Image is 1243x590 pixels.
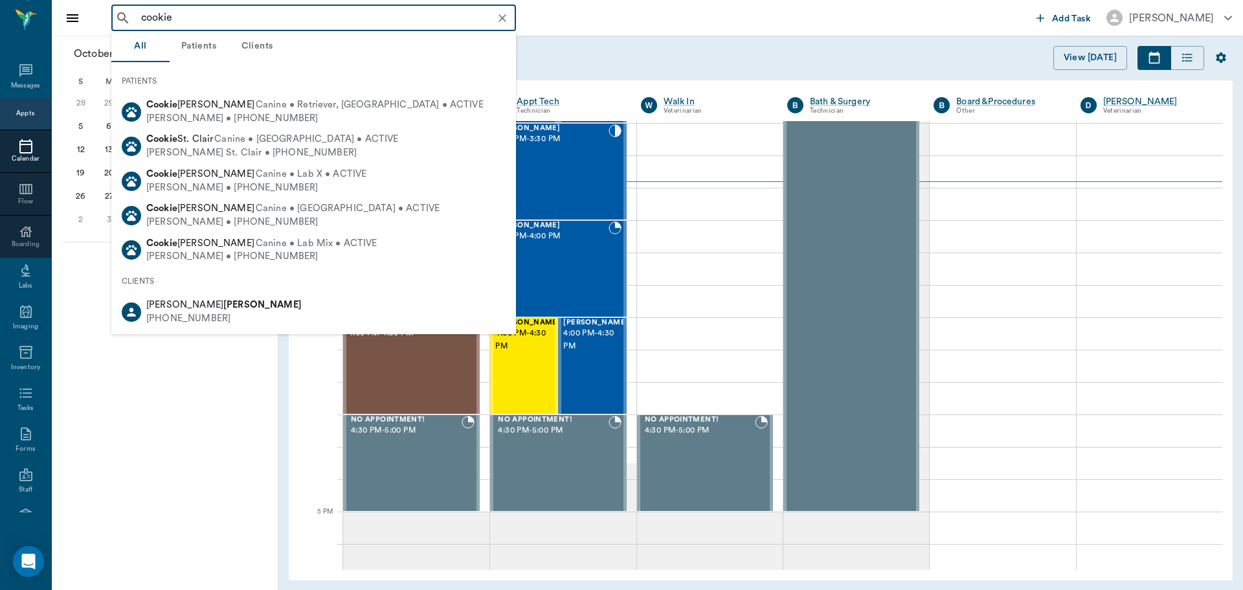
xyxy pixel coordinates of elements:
[664,95,768,108] a: Walk In
[256,202,440,216] span: Canine • [GEOGRAPHIC_DATA] • ACTIVE
[100,94,118,112] div: Monday, September 29, 2025
[170,31,228,62] button: Patients
[495,133,608,146] span: 3:00 PM - 3:30 PM
[1031,6,1096,30] button: Add Task
[1103,106,1207,117] div: Veterinarian
[16,444,35,454] div: Forms
[100,164,118,182] div: Monday, October 20, 2025
[1103,95,1207,108] a: [PERSON_NAME]
[146,181,366,195] div: [PERSON_NAME] • [PHONE_NUMBER]
[146,100,254,109] span: [PERSON_NAME]
[495,319,560,327] span: [PERSON_NAME]
[146,146,399,160] div: [PERSON_NAME] St. Clair • [PHONE_NUMBER]
[146,134,177,144] b: Cookie
[17,403,34,413] div: Tasks
[146,134,213,144] span: St. Clair
[256,98,484,112] span: Canine • Retriever, [GEOGRAPHIC_DATA] • ACTIVE
[111,67,516,95] div: PATIENTS
[13,322,38,332] div: Imaging
[495,221,608,230] span: [PERSON_NAME]
[100,141,118,159] div: Monday, October 13, 2025
[299,505,333,538] div: 5 PM
[146,216,440,229] div: [PERSON_NAME] • [PHONE_NUMBER]
[493,9,511,27] button: Clear
[495,124,608,133] span: [PERSON_NAME]
[146,203,177,213] b: Cookie
[146,300,302,310] span: [PERSON_NAME]
[72,94,90,112] div: Sunday, September 28, 2025
[146,312,302,326] div: [PHONE_NUMBER]
[1081,97,1097,113] div: D
[490,220,626,317] div: BOOKED, 3:30 PM - 4:00 PM
[67,41,164,67] button: October2025
[810,106,914,117] div: Technician
[498,424,608,437] span: 4:30 PM - 5:00 PM
[490,317,558,414] div: BOOKED, 4:00 PM - 4:30 PM
[146,238,177,248] b: Cookie
[228,31,286,62] button: Clients
[100,117,118,135] div: Monday, October 6, 2025
[19,281,32,291] div: Labs
[517,106,621,117] div: Technician
[146,100,177,109] b: Cookie
[72,164,90,182] div: Sunday, October 19, 2025
[641,97,657,113] div: W
[71,45,116,63] span: October
[16,109,34,119] div: Appts
[111,267,516,295] div: CLIENTS
[1096,6,1242,30] button: [PERSON_NAME]
[934,97,950,113] div: B
[558,317,626,414] div: NOT_CONFIRMED, 4:00 PM - 4:30 PM
[95,72,124,91] div: M
[72,141,90,159] div: Sunday, October 12, 2025
[146,238,254,248] span: [PERSON_NAME]
[343,317,480,414] div: NOT_CONFIRMED, 4:00 PM - 4:30 PM
[256,237,377,251] span: Canine • Lab Mix • ACTIVE
[956,95,1060,108] a: Board &Procedures
[67,72,95,91] div: S
[495,327,560,353] span: 4:00 PM - 4:30 PM
[490,123,626,220] div: CHECKED_IN, 3:00 PM - 3:30 PM
[343,414,480,512] div: BOOKED, 4:30 PM - 5:00 PM
[498,416,608,424] span: NO APPOINTMENT!
[146,169,254,179] span: [PERSON_NAME]
[810,95,914,108] a: Bath & Surgery
[517,95,621,108] a: Appt Tech
[100,210,118,229] div: Monday, November 3, 2025
[1053,46,1127,70] button: View [DATE]
[60,5,85,31] button: Close drawer
[351,416,462,424] span: NO APPOINTMENT!
[72,187,90,205] div: Sunday, October 26, 2025
[637,414,773,512] div: BOOKED, 4:30 PM - 5:00 PM
[645,416,755,424] span: NO APPOINTMENT!
[214,133,398,146] span: Canine • [GEOGRAPHIC_DATA] • ACTIVE
[11,363,40,372] div: Inventory
[146,250,377,264] div: [PERSON_NAME] • [PHONE_NUMBER]
[11,81,41,91] div: Messages
[664,106,768,117] div: Veterinarian
[223,300,302,310] b: [PERSON_NAME]
[72,210,90,229] div: Sunday, November 2, 2025
[256,168,366,181] span: Canine • Lab X • ACTIVE
[645,424,755,437] span: 4:30 PM - 5:00 PM
[72,117,90,135] div: Sunday, October 5, 2025
[111,31,170,62] button: All
[495,230,608,243] span: 3:30 PM - 4:00 PM
[136,9,512,27] input: Search
[19,485,32,495] div: Staff
[956,106,1060,117] div: Other
[1129,10,1214,26] div: [PERSON_NAME]
[563,327,628,353] span: 4:00 PM - 4:30 PM
[351,424,462,437] span: 4:30 PM - 5:00 PM
[787,97,803,113] div: B
[563,319,628,327] span: [PERSON_NAME]
[100,187,118,205] div: Monday, October 27, 2025
[146,169,177,179] b: Cookie
[146,203,254,213] span: [PERSON_NAME]
[13,546,44,577] div: Open Intercom Messenger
